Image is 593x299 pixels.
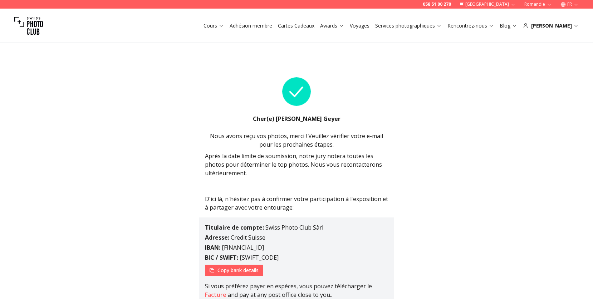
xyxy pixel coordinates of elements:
[445,21,497,31] button: Rencontrez-nous
[447,22,494,29] a: Rencontrez-nous
[423,1,451,7] a: 058 51 00 270
[500,22,517,29] a: Blog
[201,21,227,31] button: Cours
[14,11,43,40] img: Swiss photo club
[372,21,445,31] button: Services photographiques
[205,244,220,251] b: IBAN :
[276,115,340,123] b: [PERSON_NAME] Geyer
[205,254,238,261] b: BIC / SWIFT :
[350,22,369,29] a: Voyages
[230,22,272,29] a: Adhésion membre
[204,22,224,29] a: Cours
[320,22,344,29] a: Awards
[278,22,314,29] a: Cartes Cadeaux
[205,233,388,242] p: Credit Suisse
[497,21,520,31] button: Blog
[205,291,226,299] a: Facture
[375,22,442,29] a: Services photographiques
[253,115,276,123] b: Cher(e)
[205,224,264,231] b: Titulaire de compte :
[275,21,317,31] button: Cartes Cadeaux
[523,22,579,29] div: [PERSON_NAME]
[227,21,275,31] button: Adhésion membre
[317,21,347,31] button: Awards
[205,265,263,276] button: Copy bank details
[205,253,388,262] p: [SWIFT_CODE]
[205,132,388,149] p: Nous avons reçu vos photos, merci ! Veuillez vérifier votre e-mail pour les prochaines étapes.
[205,243,388,252] p: [FINANCIAL_ID]
[205,234,229,241] b: Adresse :
[205,223,388,232] p: Swiss Photo Club Sàrl
[347,21,372,31] button: Voyages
